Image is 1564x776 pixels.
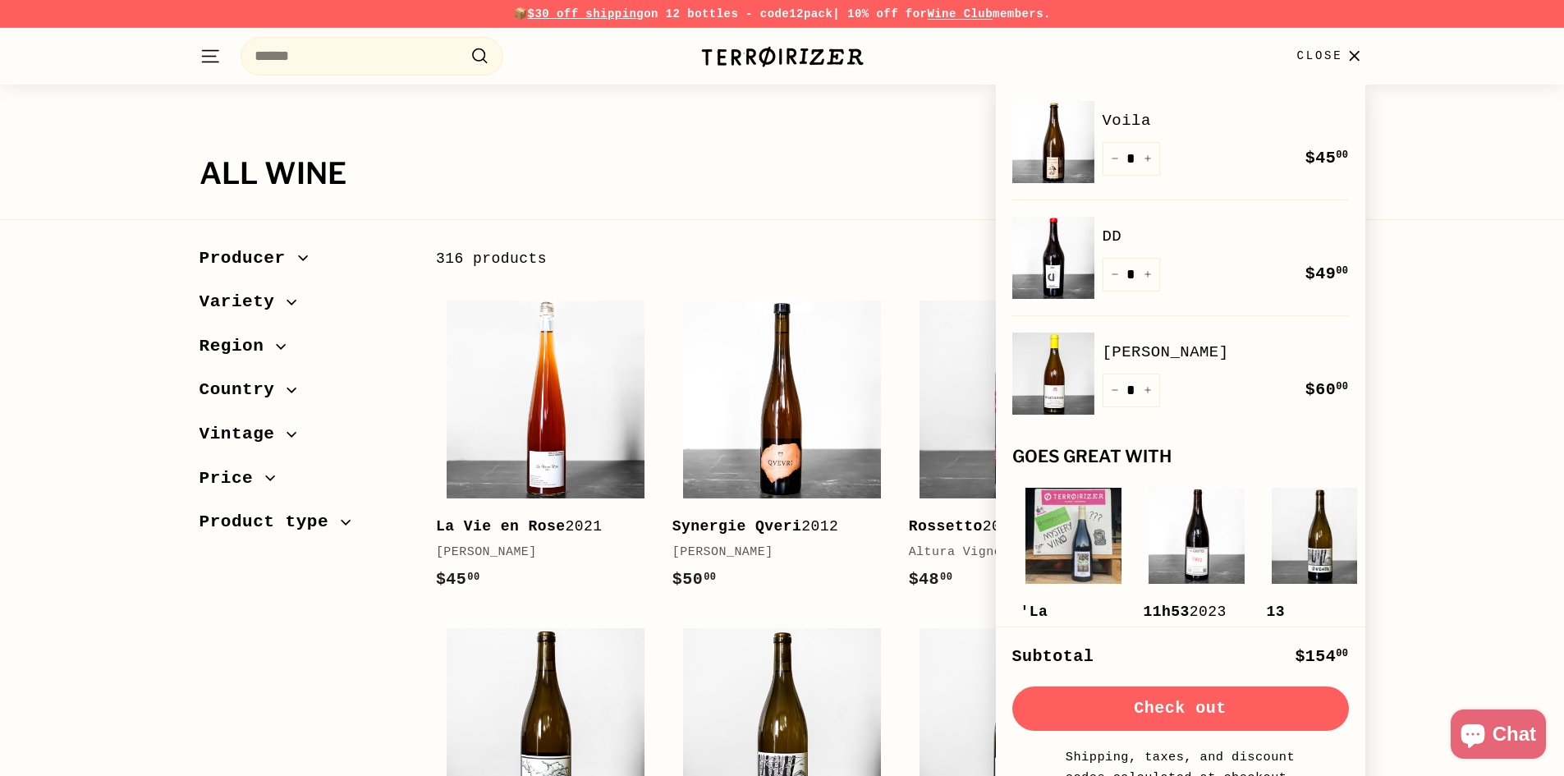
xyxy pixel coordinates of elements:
p: 📦 on 12 bottles - code | 10% off for members. [200,5,1365,23]
a: 11h532023Domaine des Grottes [1144,483,1250,714]
div: Goes great with [1012,448,1349,466]
span: $50 [672,570,717,589]
button: Product type [200,504,410,549]
span: $48 [909,570,953,589]
div: [PERSON_NAME] [436,543,640,562]
span: Product type [200,508,342,536]
button: Increase item quantity by one [1135,142,1160,176]
img: Marguerite [1012,333,1094,415]
div: [PERSON_NAME] [672,543,876,562]
b: 13 Vents [1267,604,1313,644]
sup: 00 [1336,381,1348,393]
a: DD [1103,224,1349,249]
b: Rossetto [909,518,983,535]
strong: 12pack [789,7,832,21]
button: Increase item quantity by one [1135,258,1160,292]
span: $45 [436,570,480,589]
a: Voila [1103,108,1349,133]
span: Close [1296,47,1342,65]
button: Price [200,461,410,505]
button: Country [200,372,410,416]
div: $154 [1295,644,1348,670]
button: Producer [200,241,410,285]
a: Rossetto2020Altura Vigneto [909,289,1129,608]
a: La Vie en Rose2021[PERSON_NAME] [436,289,656,608]
button: Variety [200,284,410,328]
span: Region [200,333,277,360]
sup: 00 [1336,149,1348,161]
button: Region [200,328,410,373]
button: Check out [1012,686,1349,731]
span: $45 [1305,149,1349,168]
div: Altura Vigneto [909,543,1112,562]
span: Variety [200,288,287,316]
b: La Vie en Rose [436,518,566,535]
sup: 00 [704,572,716,583]
sup: 00 [1336,648,1348,659]
a: Wine Club [927,7,993,21]
div: 2021 [436,515,640,539]
div: 2012 [672,515,876,539]
button: Reduce item quantity by one [1103,142,1127,176]
div: Subtotal [1012,644,1094,670]
div: 2020 [909,515,1112,539]
a: [PERSON_NAME] [1103,340,1349,365]
sup: 00 [467,572,479,583]
inbox-online-store-chat: Shopify online store chat [1446,709,1551,763]
span: Price [200,465,266,493]
a: 13 Vents2023[PERSON_NAME] [1267,483,1374,738]
span: Producer [200,245,298,273]
button: Reduce item quantity by one [1103,374,1127,407]
img: DD [1012,217,1094,299]
div: 316 products [436,247,901,271]
button: Reduce item quantity by one [1103,258,1127,292]
div: 2023 [1267,600,1357,648]
button: Close [1287,32,1374,80]
button: Increase item quantity by one [1135,374,1160,407]
span: Country [200,376,287,404]
span: $60 [1305,380,1349,399]
span: Vintage [200,420,287,448]
sup: 00 [1336,265,1348,277]
button: Vintage [200,416,410,461]
b: Synergie Qveri [672,518,802,535]
div: 2023 [1144,600,1234,624]
sup: 00 [940,572,952,583]
h1: All wine [200,158,1365,191]
img: Voila [1012,101,1094,183]
span: $49 [1305,264,1349,283]
b: 11h53 [1144,604,1190,620]
a: Synergie Qveri2012[PERSON_NAME] [672,289,892,608]
span: $30 off shipping [528,7,644,21]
